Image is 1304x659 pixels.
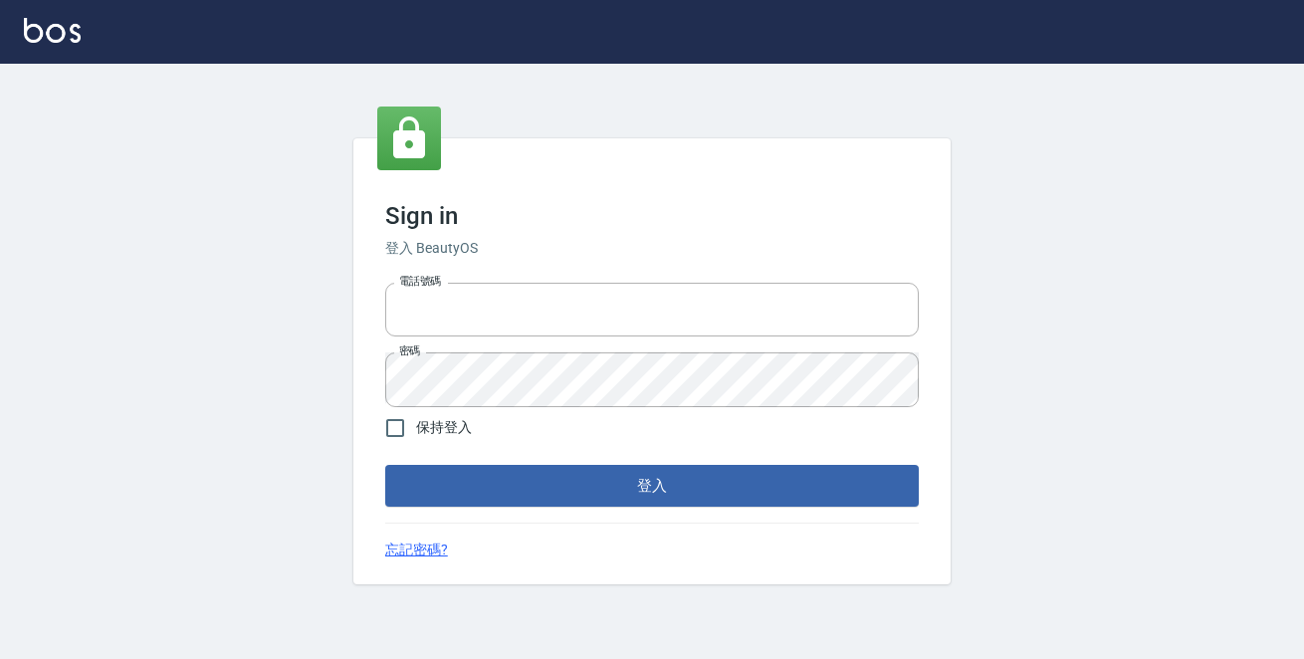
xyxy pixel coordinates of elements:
a: 忘記密碼? [385,540,448,560]
span: 保持登入 [416,417,472,438]
img: Logo [24,18,81,43]
h3: Sign in [385,202,919,230]
label: 密碼 [399,343,420,358]
label: 電話號碼 [399,274,441,289]
button: 登入 [385,465,919,507]
h6: 登入 BeautyOS [385,238,919,259]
